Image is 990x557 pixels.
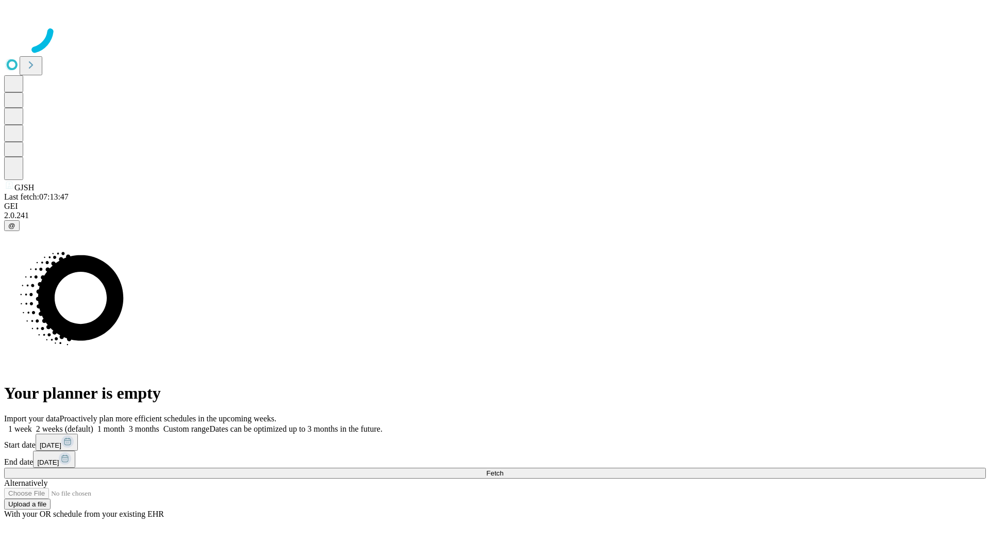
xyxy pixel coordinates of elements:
[4,414,60,423] span: Import your data
[8,222,15,230] span: @
[37,458,59,466] span: [DATE]
[36,434,78,451] button: [DATE]
[4,451,986,468] div: End date
[486,469,503,477] span: Fetch
[60,414,276,423] span: Proactively plan more efficient schedules in the upcoming weeks.
[40,441,61,449] span: [DATE]
[14,183,34,192] span: GJSH
[209,424,382,433] span: Dates can be optimized up to 3 months in the future.
[4,499,51,510] button: Upload a file
[4,211,986,220] div: 2.0.241
[97,424,125,433] span: 1 month
[4,468,986,479] button: Fetch
[163,424,209,433] span: Custom range
[8,424,32,433] span: 1 week
[4,202,986,211] div: GEI
[36,424,93,433] span: 2 weeks (default)
[4,384,986,403] h1: Your planner is empty
[4,434,986,451] div: Start date
[4,510,164,518] span: With your OR schedule from your existing EHR
[4,220,20,231] button: @
[4,192,69,201] span: Last fetch: 07:13:47
[129,424,159,433] span: 3 months
[33,451,75,468] button: [DATE]
[4,479,47,487] span: Alternatively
